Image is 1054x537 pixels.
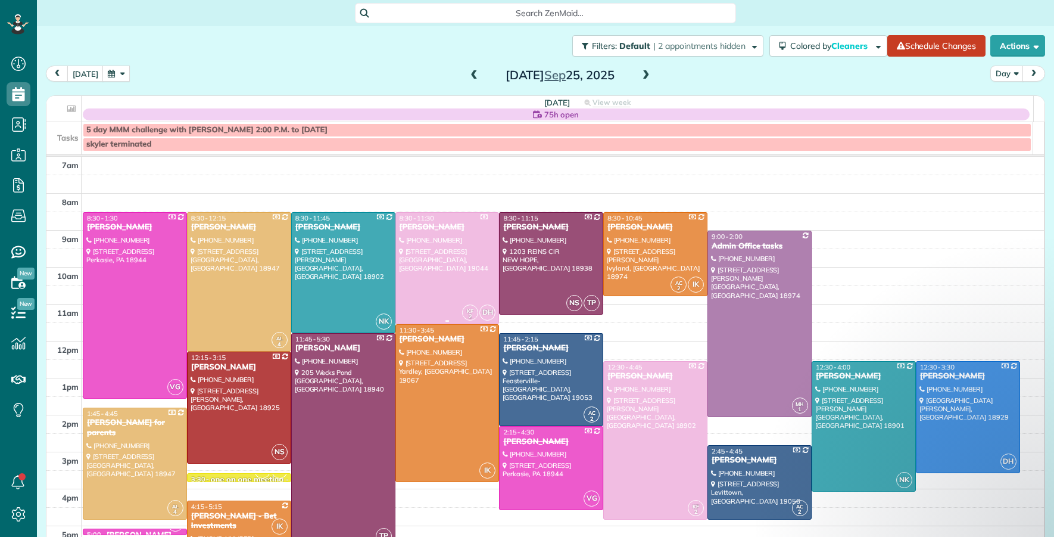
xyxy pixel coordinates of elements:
div: [PERSON_NAME] [295,222,392,232]
span: VG [167,379,183,395]
span: NS [566,295,582,311]
small: 2 [671,283,686,294]
span: New [17,298,35,310]
span: [DATE] [544,98,570,107]
span: Colored by [790,41,872,51]
span: 9am [62,234,79,244]
span: KF [693,503,699,510]
span: New [17,268,35,280]
small: 2 [793,507,807,518]
span: 2:45 - 4:45 [712,447,743,455]
small: 2 [584,414,599,425]
span: AC [796,503,803,510]
span: 1:45 - 4:45 [87,409,118,418]
span: VG [584,491,600,507]
small: 2 [463,311,478,322]
span: Filters: [592,41,617,51]
span: 8:30 - 1:30 [87,214,118,222]
div: [PERSON_NAME] [607,371,704,381]
span: 7am [62,160,79,170]
div: [PERSON_NAME] [86,222,183,232]
span: NK [376,313,392,330]
span: AL [276,335,283,342]
span: Cleaners [831,41,869,51]
span: 8:30 - 11:45 [295,214,330,222]
div: [PERSON_NAME] [607,222,704,232]
span: View week [593,98,631,107]
span: TP [584,295,600,311]
button: Actions [990,35,1045,57]
span: 11:45 - 5:30 [295,335,330,343]
div: one on one meeting - Maid For You [211,475,341,485]
span: MH [796,401,804,407]
div: [PERSON_NAME] [503,437,600,447]
span: 2:15 - 4:30 [503,428,534,436]
span: 1pm [62,382,79,392]
span: 12pm [57,345,79,355]
span: 4pm [62,493,79,502]
span: 75h open [544,108,579,120]
button: Day [990,66,1024,82]
span: 11:45 - 2:15 [503,335,538,343]
span: 12:30 - 4:45 [607,363,642,371]
span: | 2 appointments hidden [653,41,746,51]
span: 12:30 - 4:00 [816,363,850,371]
span: AC [675,280,682,286]
button: next [1022,66,1045,82]
div: [PERSON_NAME] - Bet Investments [191,511,288,532]
span: 8:30 - 11:30 [400,214,434,222]
div: [PERSON_NAME] [191,222,288,232]
span: IK [272,519,288,535]
button: Filters: Default | 2 appointments hidden [572,35,763,57]
h2: [DATE] 25, 2025 [485,69,634,82]
div: Admin Office tasks [711,241,808,252]
button: [DATE] [67,66,104,82]
span: 10am [57,271,79,281]
span: AC [588,409,595,416]
span: 3pm [62,456,79,465]
a: Schedule Changes [887,35,986,57]
span: 11:30 - 3:45 [400,326,434,334]
div: [PERSON_NAME] [815,371,912,381]
span: Default [619,41,651,51]
span: 4:15 - 5:15 [191,502,222,511]
span: 9:00 - 2:00 [712,232,743,241]
span: skyler terminated [86,139,152,149]
span: NS [272,444,288,460]
span: AL [172,503,179,510]
small: 2 [688,507,703,518]
div: [PERSON_NAME] [191,362,288,373]
span: 8am [62,197,79,207]
span: IK [688,277,704,293]
a: Filters: Default | 2 appointments hidden [566,35,763,57]
button: Colored byCleaners [769,35,887,57]
span: DH [479,305,495,321]
div: [PERSON_NAME] for parents [86,418,183,438]
span: 12:30 - 3:30 [920,363,955,371]
span: 8:30 - 11:15 [503,214,538,222]
iframe: Intercom live chat [1014,496,1042,525]
small: 4 [272,339,287,350]
span: KF [467,308,473,314]
div: [PERSON_NAME] [503,343,600,353]
span: 8:30 - 10:45 [607,214,642,222]
small: 1 [793,404,807,415]
div: [PERSON_NAME] [503,222,600,232]
div: [PERSON_NAME] [295,343,392,353]
span: 2pm [62,419,79,429]
span: DH [1000,454,1016,470]
span: IK [479,462,495,479]
small: 4 [168,507,183,518]
span: 12:15 - 3:15 [191,353,226,362]
span: 8:30 - 12:15 [191,214,226,222]
div: [PERSON_NAME] [711,455,808,465]
span: Sep [544,67,566,82]
span: 11am [57,308,79,318]
span: 5 day MMM challenge with [PERSON_NAME] 2:00 P.M. to [DATE] [86,125,328,135]
div: [PERSON_NAME] [919,371,1016,381]
span: NK [896,472,912,488]
div: [PERSON_NAME] [399,334,496,344]
div: [PERSON_NAME] [399,222,496,232]
button: prev [46,66,68,82]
